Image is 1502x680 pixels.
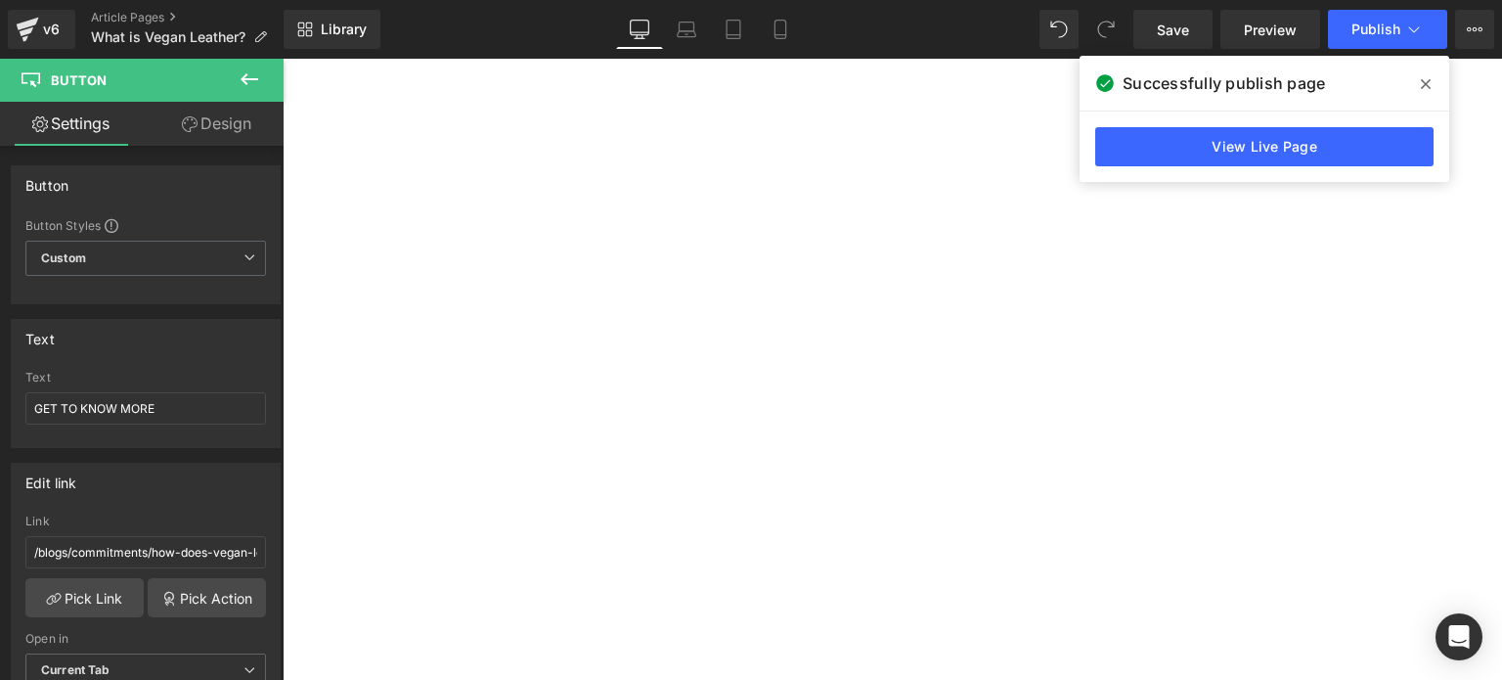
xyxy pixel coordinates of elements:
[1351,22,1400,37] span: Publish
[1086,10,1126,49] button: Redo
[757,10,804,49] a: Mobile
[25,632,266,646] div: Open in
[39,17,64,42] div: v6
[1157,20,1189,40] span: Save
[321,21,367,38] span: Library
[25,536,266,568] input: https://your-shop.myshopify.com
[8,10,75,49] a: v6
[284,10,380,49] a: New Library
[25,320,55,347] div: Text
[1039,10,1079,49] button: Undo
[1436,613,1482,660] div: Open Intercom Messenger
[25,371,266,385] div: Text
[710,10,757,49] a: Tablet
[1328,10,1447,49] button: Publish
[25,515,266,528] div: Link
[25,217,266,233] div: Button Styles
[148,578,266,617] a: Pick Action
[663,10,710,49] a: Laptop
[51,72,107,88] span: Button
[25,166,68,194] div: Button
[1220,10,1320,49] a: Preview
[41,662,110,677] b: Current Tab
[1455,10,1494,49] button: More
[25,578,144,617] a: Pick Link
[41,250,86,267] b: Custom
[616,10,663,49] a: Desktop
[91,29,245,45] span: What is Vegan Leather?
[1123,71,1325,95] span: Successfully publish page
[1095,127,1434,166] a: View Live Page
[91,10,284,25] a: Article Pages
[146,102,287,146] a: Design
[1244,20,1297,40] span: Preview
[25,464,77,491] div: Edit link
